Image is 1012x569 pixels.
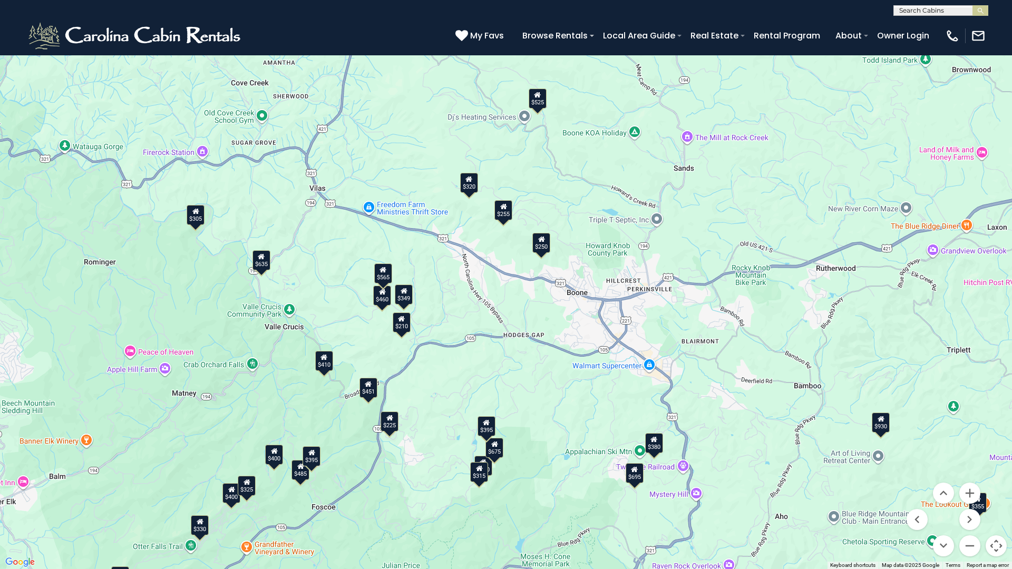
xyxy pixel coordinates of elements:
[830,26,867,45] a: About
[872,26,935,45] a: Owner Login
[959,483,980,504] button: Zoom in
[455,29,507,43] a: My Favs
[872,413,890,433] div: $930
[971,28,986,43] img: mail-regular-white.png
[517,26,593,45] a: Browse Rentals
[945,28,960,43] img: phone-regular-white.png
[748,26,825,45] a: Rental Program
[933,483,954,504] button: Move up
[26,20,245,52] img: White-1-2.png
[470,29,504,42] span: My Favs
[685,26,744,45] a: Real Estate
[598,26,680,45] a: Local Area Guide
